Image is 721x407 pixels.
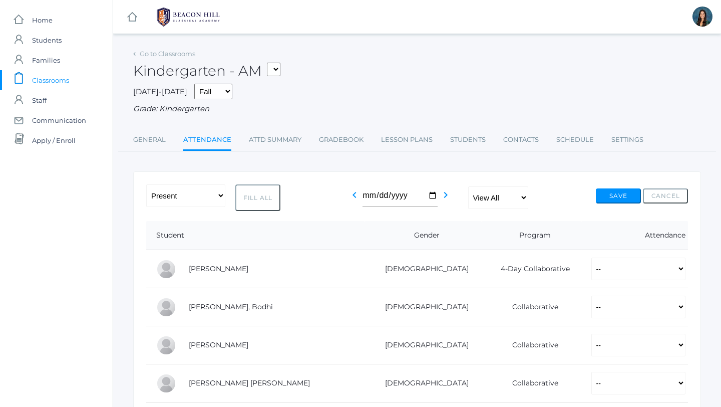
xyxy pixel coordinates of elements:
[365,221,482,250] th: Gender
[140,50,195,58] a: Go to Classrooms
[482,326,581,364] td: Collaborative
[611,130,643,150] a: Settings
[482,250,581,288] td: 4-Day Collaborative
[365,288,482,326] td: [DEMOGRAPHIC_DATA]
[482,221,581,250] th: Program
[189,264,248,273] a: [PERSON_NAME]
[692,7,712,27] div: Jordyn Dewey
[32,90,47,110] span: Staff
[581,221,688,250] th: Attendance
[348,193,360,203] a: chevron_left
[249,130,301,150] a: Attd Summary
[146,221,365,250] th: Student
[365,326,482,364] td: [DEMOGRAPHIC_DATA]
[556,130,594,150] a: Schedule
[133,87,187,96] span: [DATE]-[DATE]
[450,130,486,150] a: Students
[133,103,701,115] div: Grade: Kindergarten
[319,130,364,150] a: Gradebook
[156,335,176,355] div: Charles Fox
[235,184,280,211] button: Fill All
[183,130,231,151] a: Attendance
[482,364,581,402] td: Collaborative
[32,110,86,130] span: Communication
[133,63,280,79] h2: Kindergarten - AM
[348,189,360,201] i: chevron_left
[381,130,433,150] a: Lesson Plans
[440,193,452,203] a: chevron_right
[151,5,226,30] img: BHCALogos-05-308ed15e86a5a0abce9b8dd61676a3503ac9727e845dece92d48e8588c001991.png
[32,30,62,50] span: Students
[32,50,60,70] span: Families
[482,288,581,326] td: Collaborative
[440,189,452,201] i: chevron_right
[156,259,176,279] div: Maia Canan
[365,364,482,402] td: [DEMOGRAPHIC_DATA]
[596,188,641,203] button: Save
[32,70,69,90] span: Classrooms
[156,297,176,317] div: Bodhi Dreher
[365,250,482,288] td: [DEMOGRAPHIC_DATA]
[133,130,166,150] a: General
[32,130,76,150] span: Apply / Enroll
[503,130,539,150] a: Contacts
[156,373,176,393] div: Annie Grace Gregg
[643,188,688,203] button: Cancel
[189,378,310,387] a: [PERSON_NAME] [PERSON_NAME]
[32,10,53,30] span: Home
[189,340,248,349] a: [PERSON_NAME]
[189,302,273,311] a: [PERSON_NAME], Bodhi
